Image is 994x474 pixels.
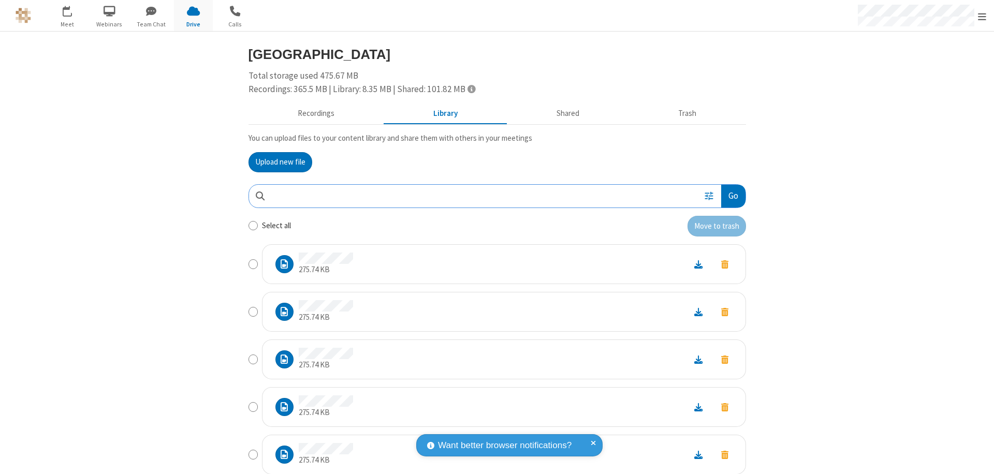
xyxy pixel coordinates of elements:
[629,104,746,124] button: Trash
[685,306,712,318] a: Download file
[90,20,129,29] span: Webinars
[384,104,507,124] button: Content library
[507,104,629,124] button: Shared during meetings
[132,20,171,29] span: Team Chat
[712,305,738,319] button: Move to trash
[248,132,746,144] p: You can upload files to your content library and share them with others in your meetings
[248,69,746,96] div: Total storage used 475.67 MB
[299,312,353,323] p: 275.74 KB
[688,216,746,236] button: Move to trash
[248,104,384,124] button: Recorded meetings
[174,20,213,29] span: Drive
[685,353,712,365] a: Download file
[712,352,738,366] button: Move to trash
[721,185,745,208] button: Go
[299,407,353,419] p: 275.74 KB
[299,359,353,371] p: 275.74 KB
[438,439,572,452] span: Want better browser notifications?
[48,20,87,29] span: Meet
[299,264,353,276] p: 275.74 KB
[685,401,712,413] a: Download file
[712,448,738,462] button: Move to trash
[712,257,738,271] button: Move to trash
[712,400,738,414] button: Move to trash
[467,84,475,93] span: Totals displayed include files that have been moved to the trash.
[16,8,31,23] img: QA Selenium DO NOT DELETE OR CHANGE
[248,47,746,62] h3: [GEOGRAPHIC_DATA]
[685,449,712,461] a: Download file
[685,258,712,270] a: Download file
[248,83,746,96] div: Recordings: 365.5 MB | Library: 8.35 MB | Shared: 101.82 MB
[299,454,353,466] p: 275.74 KB
[262,220,291,232] label: Select all
[248,152,312,173] button: Upload new file
[70,6,77,13] div: 1
[216,20,255,29] span: Calls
